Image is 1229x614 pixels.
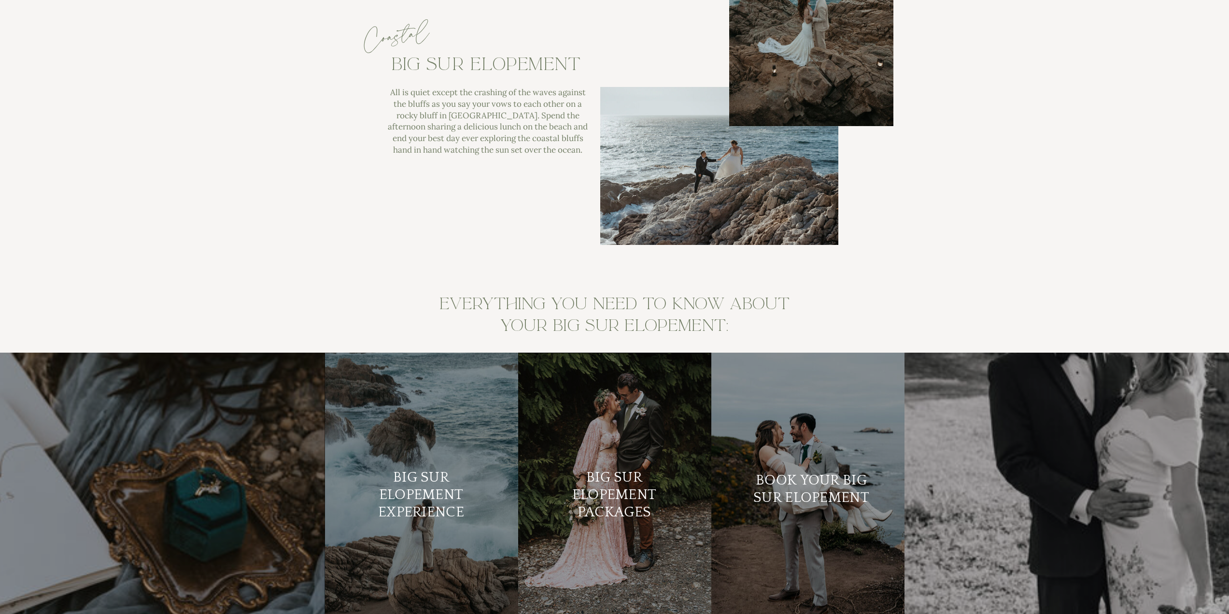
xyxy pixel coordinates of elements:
a: Book your Big Sur Elopement [753,472,870,528]
a: Big Sur Elopement Experience [363,469,480,522]
a: Big Sur Elopement Packages [556,469,673,525]
h2: Everything you need to know about your Big Sur Elopement: [427,293,803,334]
h3: Coastal [315,11,477,63]
h2: big sur elopement [390,55,582,82]
p: All is quiet except the crashing of the waves against the bluffs as you say your vows to each oth... [385,87,591,155]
